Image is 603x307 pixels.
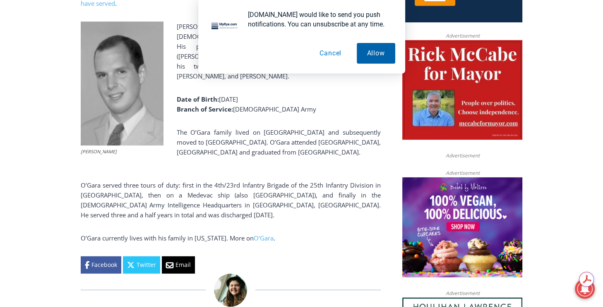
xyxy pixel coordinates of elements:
[81,148,163,155] figcaption: [PERSON_NAME]
[214,274,247,307] img: (PHOTO: MyRye.com Intern and Editor Tucker Smith. Contributed.)Tucker Smith, MyRye.com
[209,0,391,80] div: "At the 10am stand-up meeting, each intern gets a chance to take [PERSON_NAME] and the other inte...
[162,256,195,274] a: Email
[309,43,352,64] button: Cancel
[81,181,381,219] span: O’Gara served three tours of duty: first in the 4th/23rd Infantry Brigade of the 25th Infantry Di...
[199,80,401,103] a: Intern @ [DOMAIN_NAME]
[208,10,241,43] img: notification icon
[81,234,275,242] span: O’Gara currently lives with his family in [US_STATE]. More on .
[177,22,381,80] span: [PERSON_NAME] “[PERSON_NAME]” [PERSON_NAME] was born on [DEMOGRAPHIC_DATA], in [GEOGRAPHIC_DATA],...
[123,256,160,274] a: Twitter
[177,128,381,156] span: The O’Gara family lived on [GEOGRAPHIC_DATA] and subsequently moved to [GEOGRAPHIC_DATA]. O’Gara ...
[219,95,238,103] span: [DATE]
[177,105,233,113] b: Branch of Service:
[81,256,121,274] a: Facebook
[402,177,522,277] img: Baked by Melissa
[216,82,384,101] span: Intern @ [DOMAIN_NAME]
[233,105,316,113] span: [DEMOGRAPHIC_DATA] Army
[357,43,395,64] button: Allow
[254,234,274,242] a: O’Gara
[402,40,522,140] img: McCabe for Mayor
[81,21,163,145] img: James O'Gara
[437,169,488,177] span: Advertisement
[437,152,488,159] span: Advertisement
[241,10,395,29] div: [DOMAIN_NAME] would like to send you push notifications. You can unsubscribe at any time.
[177,95,219,103] b: Date of Birth:
[437,289,488,297] span: Advertisement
